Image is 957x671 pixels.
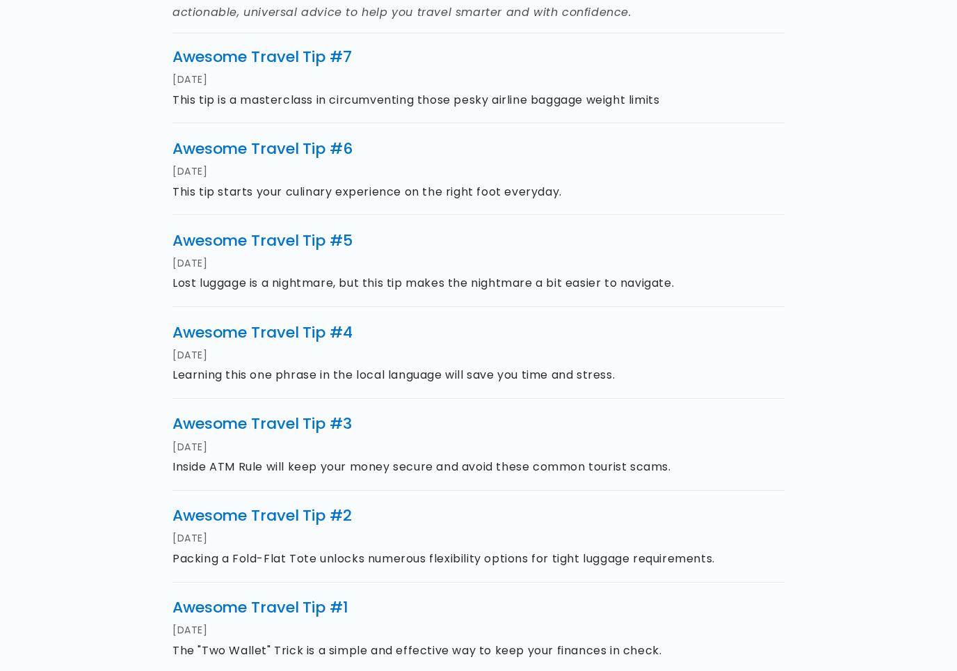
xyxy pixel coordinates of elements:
time: [DATE] [172,163,208,180]
a: Awesome Travel Tip #3 [172,413,352,434]
p: Inside ATM Rule will keep your money secure and avoid these common tourist scams. [172,458,785,476]
a: Awesome Travel Tip #4 [172,322,353,343]
p: Lost luggage is a nightmare, but this tip makes the nightmare a bit easier to navigate. [172,274,785,292]
p: This tip is a masterclass in circumventing those pesky airline baggage weight limits [172,91,785,109]
time: [DATE] [172,439,208,456]
time: [DATE] [172,530,208,547]
time: [DATE] [172,71,208,88]
time: [DATE] [172,347,208,364]
p: The "Two Wallet" Trick is a simple and effective way to keep your finances in check. [172,642,785,660]
a: Awesome Travel Tip #7 [172,46,352,68]
p: Packing a Fold-Flat Tote unlocks numerous flexibility options for tight luggage requirements. [172,550,785,568]
time: [DATE] [172,622,208,639]
a: Awesome Travel Tip #2 [172,505,352,526]
a: Awesome Travel Tip #1 [172,597,348,618]
time: [DATE] [172,255,208,272]
a: Awesome Travel Tip #5 [172,230,353,251]
p: Learning this one phrase in the local language will save you time and stress. [172,366,785,384]
p: This tip starts your culinary experience on the right foot everyday. [172,183,785,201]
a: Awesome Travel Tip #6 [172,138,353,159]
